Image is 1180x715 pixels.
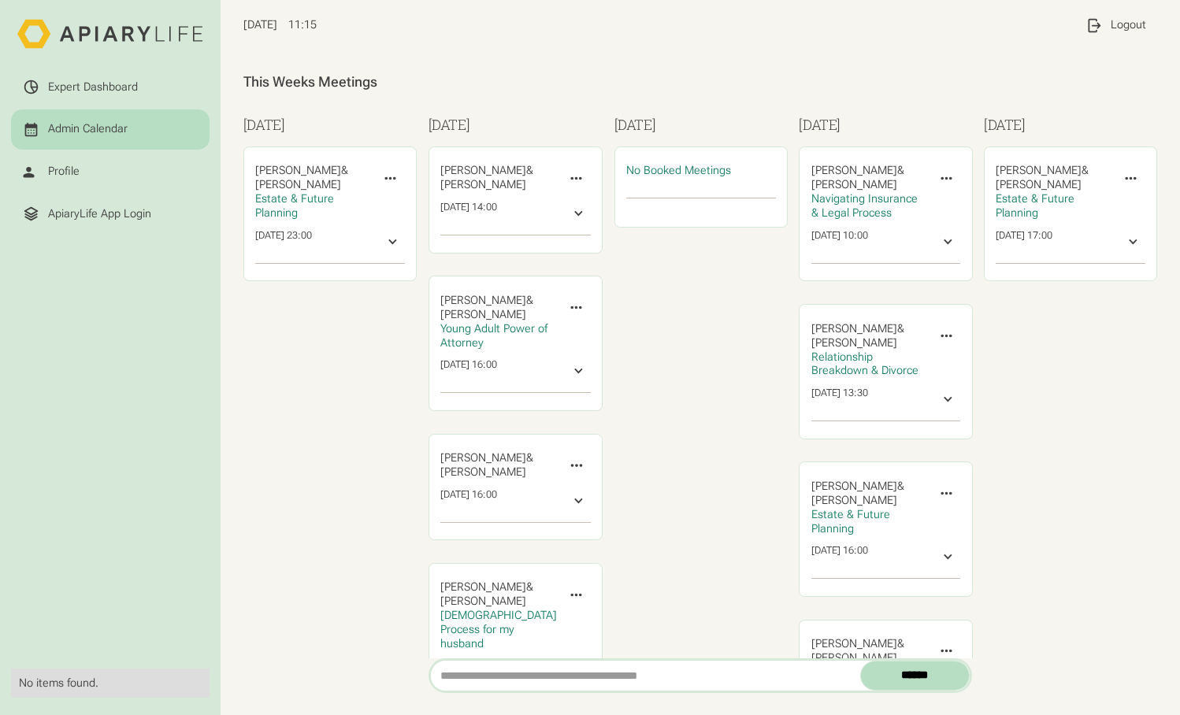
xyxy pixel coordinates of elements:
[243,114,417,135] h3: [DATE]
[811,350,918,378] span: Relationship Breakdown & Divorce
[255,164,341,177] span: [PERSON_NAME]
[255,192,334,220] span: Estate & Future Planning
[19,676,201,691] div: No items found.
[1074,6,1157,45] a: Logout
[440,451,526,465] span: [PERSON_NAME]
[440,595,526,608] span: [PERSON_NAME]
[996,178,1082,191] span: [PERSON_NAME]
[440,451,557,480] div: &
[996,164,1111,192] div: &
[440,164,526,177] span: [PERSON_NAME]
[811,192,918,220] span: Navigating Insurance & Legal Process
[984,114,1157,135] h3: [DATE]
[440,358,497,383] div: [DATE] 16:00
[811,178,897,191] span: [PERSON_NAME]
[243,73,1157,91] div: This Weeks Meetings
[48,80,138,94] div: Expert Dashboard
[811,164,927,192] div: &
[614,114,788,135] h3: [DATE]
[48,122,128,136] div: Admin Calendar
[255,229,312,254] div: [DATE] 23:00
[440,308,526,321] span: [PERSON_NAME]
[440,178,526,191] span: [PERSON_NAME]
[440,322,547,350] span: Young Adult Power of Attorney
[440,580,526,594] span: [PERSON_NAME]
[811,322,897,335] span: [PERSON_NAME]
[440,294,526,307] span: [PERSON_NAME]
[811,637,927,665] div: &
[11,67,209,106] a: Expert Dashboard
[440,294,557,322] div: &
[811,164,897,177] span: [PERSON_NAME]
[11,194,209,234] a: ApiaryLife App Login
[1111,18,1146,32] div: Logout
[440,609,557,650] span: [DEMOGRAPHIC_DATA] Process for my husband
[243,18,277,31] span: [DATE]
[811,336,897,350] span: [PERSON_NAME]
[996,192,1074,220] span: Estate & Future Planning
[811,480,927,508] div: &
[288,18,317,32] span: 11:15
[811,494,897,507] span: [PERSON_NAME]
[626,164,731,177] span: No Booked Meetings
[811,480,897,493] span: [PERSON_NAME]
[429,114,603,135] h3: [DATE]
[440,201,497,226] div: [DATE] 14:00
[811,508,890,535] span: Estate & Future Planning
[11,152,209,191] a: Profile
[48,165,80,179] div: Profile
[440,465,526,479] span: [PERSON_NAME]
[811,229,868,254] div: [DATE] 10:00
[799,114,972,135] h3: [DATE]
[255,164,371,192] div: &
[811,651,897,665] span: [PERSON_NAME]
[811,387,868,412] div: [DATE] 13:30
[996,229,1052,254] div: [DATE] 17:00
[811,544,868,569] div: [DATE] 16:00
[440,580,557,609] div: &
[811,637,897,650] span: [PERSON_NAME]
[48,207,151,221] div: ApiaryLife App Login
[440,488,497,513] div: [DATE] 16:00
[996,164,1082,177] span: [PERSON_NAME]
[811,322,927,350] div: &
[255,178,341,191] span: [PERSON_NAME]
[11,109,209,149] a: Admin Calendar
[440,164,557,192] div: &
